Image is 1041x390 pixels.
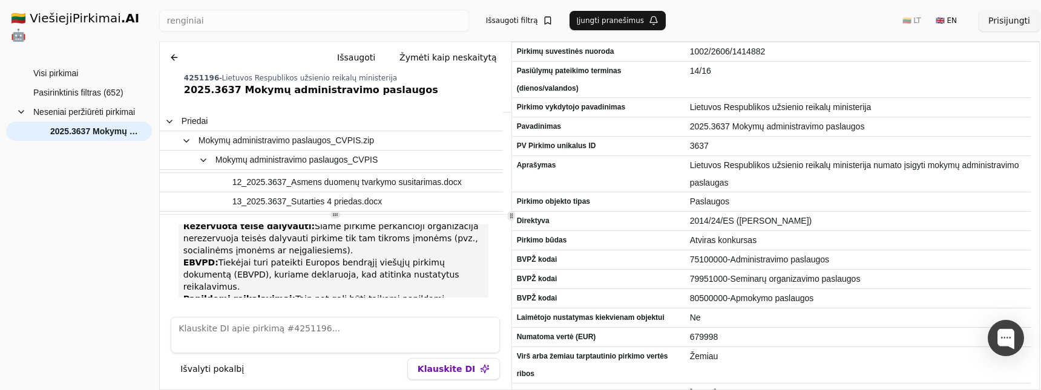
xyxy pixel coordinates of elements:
span: Paslaugos [690,193,1026,210]
li: Tiekėjai turi pateikti Europos bendrąjį viešųjų pirkimų dokumentą (EBVPD), kuriame deklaruoja, ka... [183,256,484,293]
span: Pirkimo vykdytojo pavadinimas [517,99,680,116]
span: 13_2025.3637_Sutarties 4 priedas.docx [232,193,383,210]
li: Taip pat gali būti taikomi papildomi reikalavimai, nurodyti specialiosiose pirkimo sąlygose. [183,293,484,317]
span: PV Pirkimo unikalus ID [517,137,680,155]
span: Mokymų administravimo paslaugos_CVPIS.zip [199,132,374,149]
span: Lietuvos Respublikos užsienio reikalų ministerija numato įsigyti mokymų administravimo paslaugas [690,157,1026,192]
span: Numatoma vertė (EUR) [517,328,680,346]
span: Aprašymas [517,157,680,174]
span: 75100000-Administravimo paslaugos [690,251,1026,268]
span: Ne [690,309,1026,327]
input: Greita paieška... [159,10,469,31]
span: Visi pirkimai [33,64,78,82]
span: BVPŽ kodai [517,290,680,307]
span: 2025.3637 Mokymų administravimo paslaugos [50,122,140,140]
strong: Papildomi reikalavimai: [183,294,295,304]
span: Neseniai peržiūrėti pirkimai [33,103,135,121]
strong: Rezervuota teisė dalyvauti: [183,221,315,231]
button: Prisijungti [979,10,1040,31]
span: Pasiūlymų pateikimo terminas (dienos/valandos) [517,62,680,97]
span: Mokymų administravimo paslaugos_CVPIS [215,151,378,169]
button: Klauskite DI [407,358,500,380]
button: Įjungti pranešimus [570,11,666,30]
span: 14/16 [690,62,1026,80]
span: Žemiau [690,348,1026,365]
span: Pasirinktinis filtras (652) [33,83,123,102]
strong: .AI [121,11,140,25]
span: Virš arba žemiau tarptautinio pirkimo vertės ribos [517,348,680,383]
span: Pirkimo būdas [517,232,680,249]
span: 679998 [690,328,1026,346]
span: Atviras konkursas [690,232,1026,249]
span: BVPŽ kodai [517,251,680,268]
button: Išsaugoti filtrą [479,11,560,30]
span: BVPŽ kodai [517,270,680,288]
span: Direktyva [517,212,680,230]
span: 12_2025.3637_Asmens duomenų tvarkymo susitarimas.docx [232,174,462,191]
button: Išsaugoti [327,47,385,68]
strong: EBVPD: [183,258,218,267]
button: Žymėti kaip neskaitytą [390,47,507,68]
button: Išvalyti pokalbį [171,358,254,380]
span: Priedai [182,112,208,130]
span: 2014/24/ES ([PERSON_NAME]) [690,212,1026,230]
span: 80500000-Apmokymo paslaugos [690,290,1026,307]
span: Laimėtojo nustatymas kiekvienam objektui [517,309,680,327]
button: 🇬🇧 EN [928,11,964,30]
span: Lietuvos Respublikos užsienio reikalų ministerija [222,74,398,82]
span: Pavadinimas [517,118,680,135]
span: 1002/2606/1414882 [690,43,1026,60]
span: Lietuvos Respublikos užsienio reikalų ministerija [690,99,1026,116]
span: 2025.3637 Mokymų administravimo paslaugos [690,118,1026,135]
div: - [184,73,507,83]
span: 79951000-Seminarų organizavimo paslaugos [690,270,1026,288]
span: 3637 [690,137,1026,155]
span: Pirkimų suvestinės nuoroda [517,43,680,60]
li: Šiame pirkime perkančioji organizacija nerezervuoja teisės dalyvauti pirkime tik tam tikroms įmon... [183,220,484,256]
div: 2025.3637 Mokymų administravimo paslaugos [184,83,507,97]
span: 4251196 [184,74,219,82]
span: Pirkimo objekto tipas [517,193,680,210]
span: c4t_4251196_1.xml [199,212,272,230]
